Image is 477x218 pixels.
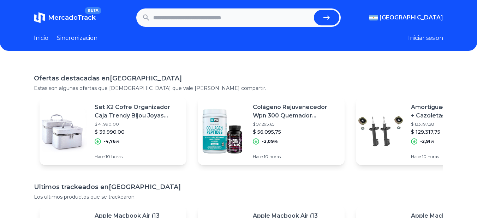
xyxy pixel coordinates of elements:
[253,128,339,135] p: $ 56.095,75
[253,103,339,120] p: Colágeno Rejuvenecedor Wpn 300 Quemador Thermogenic Genetic
[85,7,101,14] span: BETA
[369,15,378,20] img: Argentina
[34,12,96,23] a: MercadoTrackBETA
[34,73,443,83] h1: Ofertas destacadas en [GEOGRAPHIC_DATA]
[34,182,443,192] h1: Ultimos trackeados en [GEOGRAPHIC_DATA]
[34,85,443,92] p: Estas son algunas ofertas que [DEMOGRAPHIC_DATA] que vale [PERSON_NAME] compartir.
[34,12,45,23] img: MercadoTrack
[34,34,48,42] a: Inicio
[198,97,345,165] a: Featured imageColágeno Rejuvenecedor Wpn 300 Quemador Thermogenic Genetic$ 57.295,65$ 56.095,75-2...
[262,139,278,144] p: -2,09%
[95,154,181,159] p: Hace 10 horas
[95,103,181,120] p: Set X2 Cofre Organizador Caja Trendy Bijou Joyas Acessorios
[380,13,443,22] span: [GEOGRAPHIC_DATA]
[356,107,405,156] img: Featured image
[408,34,443,42] button: Iniciar sesion
[57,34,97,42] a: Sincronizacion
[369,13,443,22] button: [GEOGRAPHIC_DATA]
[104,139,120,144] p: -4,76%
[40,107,89,156] img: Featured image
[48,14,96,22] span: MercadoTrack
[253,154,339,159] p: Hace 10 horas
[95,121,181,127] p: $ 41.990,00
[34,193,443,200] p: Los ultimos productos que se trackearon.
[198,107,247,156] img: Featured image
[420,139,435,144] p: -2,91%
[40,97,186,165] a: Featured imageSet X2 Cofre Organizador Caja Trendy Bijou Joyas Acessorios$ 41.990,00$ 39.990,00-4...
[253,121,339,127] p: $ 57.295,65
[95,128,181,135] p: $ 39.990,00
